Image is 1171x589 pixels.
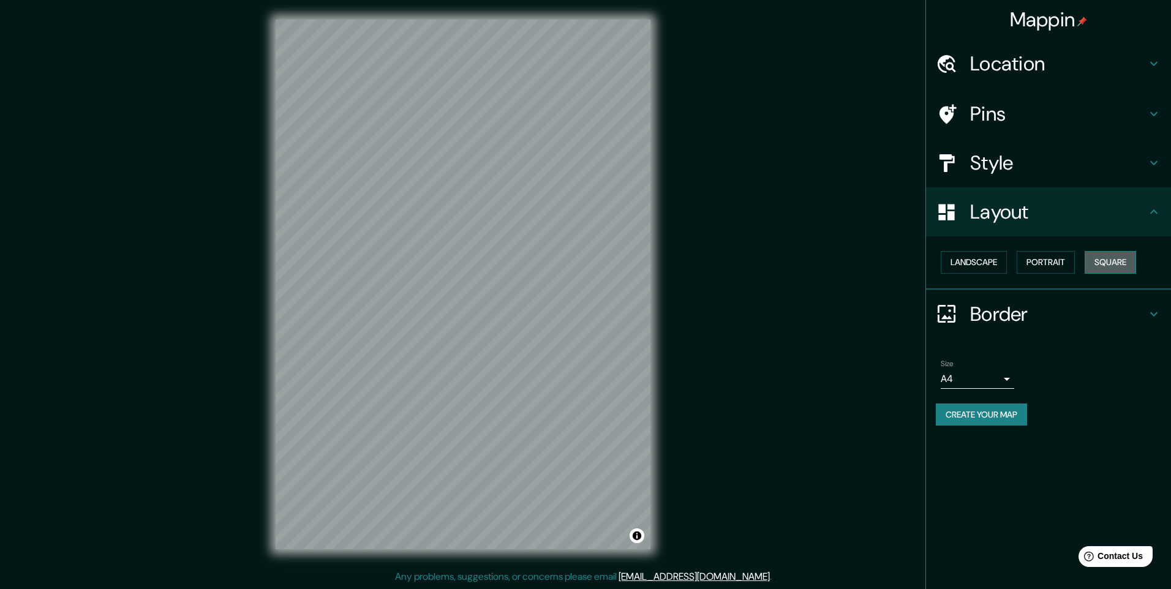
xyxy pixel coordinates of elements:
[395,569,772,584] p: Any problems, suggestions, or concerns please email .
[970,151,1147,175] h4: Style
[772,569,774,584] div: .
[619,570,770,583] a: [EMAIL_ADDRESS][DOMAIN_NAME]
[970,102,1147,126] h4: Pins
[630,528,644,543] button: Toggle attribution
[941,369,1014,389] div: A4
[970,302,1147,326] h4: Border
[970,51,1147,76] h4: Location
[926,39,1171,88] div: Location
[774,569,776,584] div: .
[1010,7,1088,32] h4: Mappin
[1077,17,1087,26] img: pin-icon.png
[936,403,1027,426] button: Create your map
[1062,541,1158,576] iframe: Help widget launcher
[926,138,1171,187] div: Style
[926,89,1171,138] div: Pins
[970,200,1147,224] h4: Layout
[926,290,1171,339] div: Border
[276,20,650,549] canvas: Map
[926,187,1171,236] div: Layout
[1085,251,1136,274] button: Square
[1017,251,1075,274] button: Portrait
[941,358,954,369] label: Size
[941,251,1007,274] button: Landscape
